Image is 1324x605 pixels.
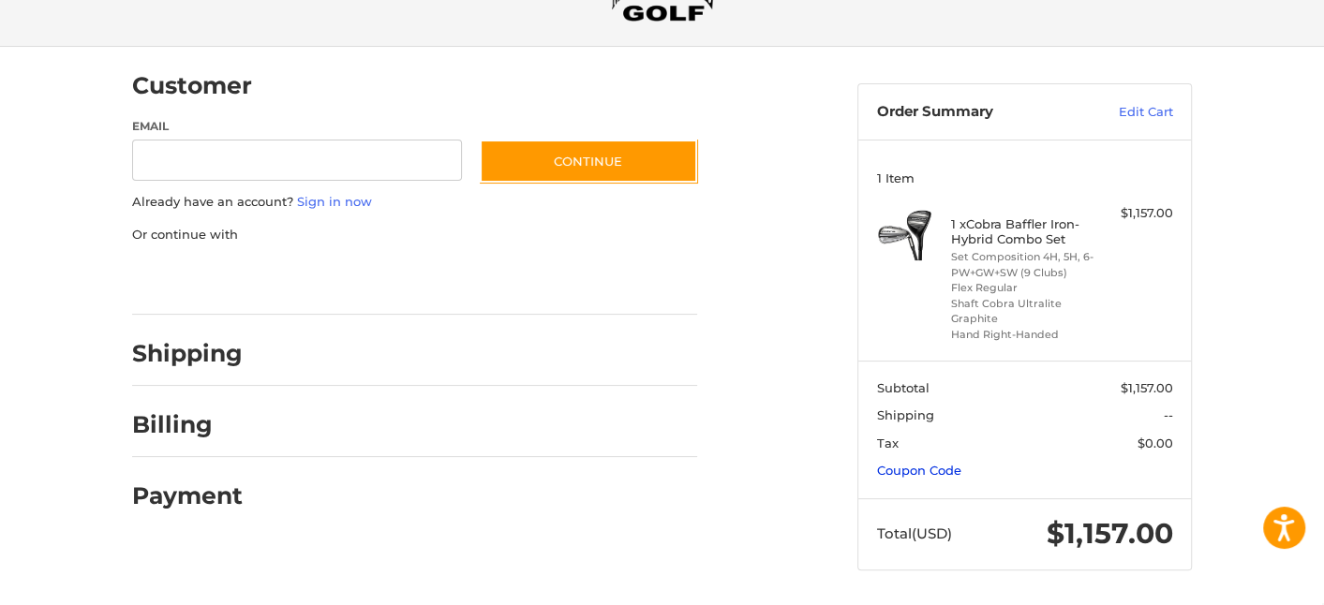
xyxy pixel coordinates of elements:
[126,262,267,296] iframe: PayPal-paypal
[877,435,899,450] span: Tax
[951,216,1094,247] h4: 1 x Cobra Baffler Iron-Hybrid Combo Set
[877,380,930,395] span: Subtotal
[285,262,425,296] iframe: PayPal-paylater
[132,118,462,135] label: Email
[877,524,952,542] span: Total (USD)
[951,327,1094,343] li: Hand Right-Handed
[877,170,1173,185] h3: 1 Item
[877,407,934,422] span: Shipping
[132,339,243,368] h2: Shipping
[877,463,961,478] a: Coupon Code
[132,481,243,510] h2: Payment
[132,71,252,100] h2: Customer
[132,193,697,212] p: Already have an account?
[951,280,1094,296] li: Flex Regular
[877,103,1079,122] h3: Order Summary
[132,226,697,244] p: Or continue with
[132,410,242,439] h2: Billing
[1121,380,1173,395] span: $1,157.00
[951,296,1094,327] li: Shaft Cobra Ultralite Graphite
[1164,407,1173,422] span: --
[1047,516,1173,551] span: $1,157.00
[297,194,372,209] a: Sign in now
[480,140,697,183] button: Continue
[1079,103,1173,122] a: Edit Cart
[951,249,1094,280] li: Set Composition 4H, 5H, 6-PW+GW+SW (9 Clubs)
[1138,435,1173,450] span: $0.00
[1099,204,1173,223] div: $1,157.00
[444,262,585,296] iframe: PayPal-venmo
